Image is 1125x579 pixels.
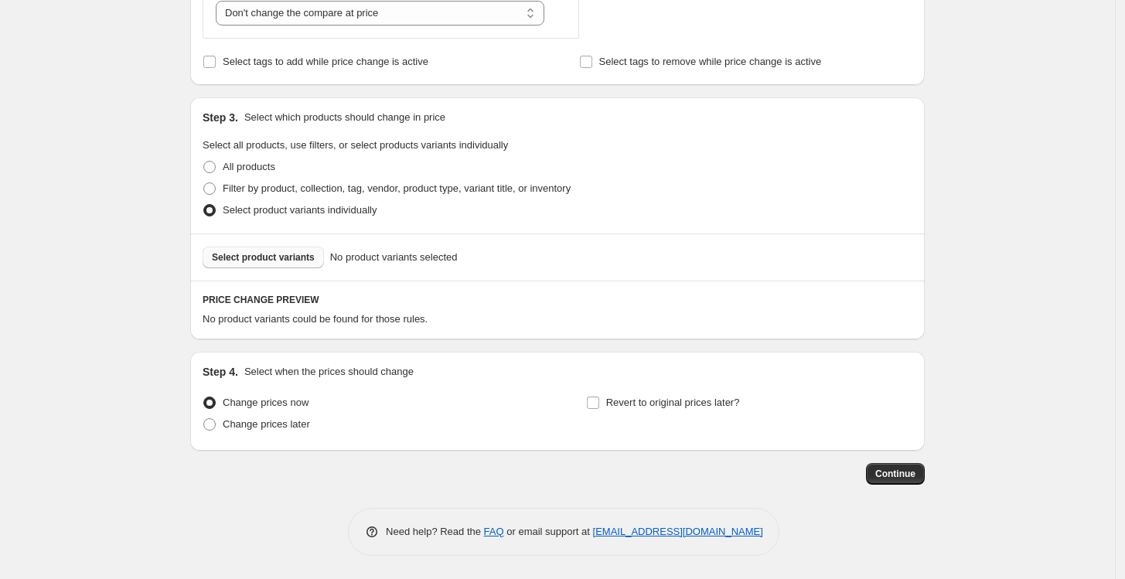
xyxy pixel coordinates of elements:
[203,313,428,325] span: No product variants could be found for those rules.
[203,247,324,268] button: Select product variants
[875,468,915,480] span: Continue
[223,418,310,430] span: Change prices later
[330,250,458,265] span: No product variants selected
[386,526,484,537] span: Need help? Read the
[606,397,740,408] span: Revert to original prices later?
[593,526,763,537] a: [EMAIL_ADDRESS][DOMAIN_NAME]
[599,56,822,67] span: Select tags to remove while price change is active
[484,526,504,537] a: FAQ
[203,139,508,151] span: Select all products, use filters, or select products variants individually
[223,204,377,216] span: Select product variants individually
[203,364,238,380] h2: Step 4.
[203,294,912,306] h6: PRICE CHANGE PREVIEW
[866,463,925,485] button: Continue
[223,182,571,194] span: Filter by product, collection, tag, vendor, product type, variant title, or inventory
[223,397,309,408] span: Change prices now
[223,56,428,67] span: Select tags to add while price change is active
[244,364,414,380] p: Select when the prices should change
[244,110,445,125] p: Select which products should change in price
[212,251,315,264] span: Select product variants
[203,110,238,125] h2: Step 3.
[504,526,593,537] span: or email support at
[223,161,275,172] span: All products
